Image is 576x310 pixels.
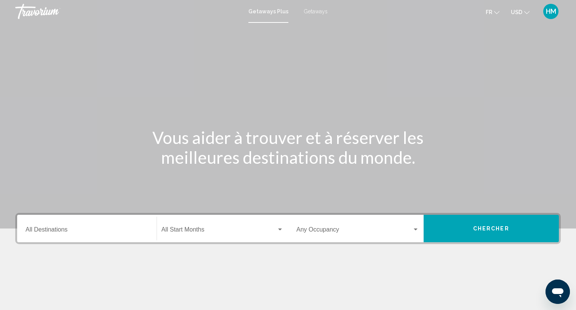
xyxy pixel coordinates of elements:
[248,8,288,14] a: Getaways Plus
[473,226,509,232] span: Chercher
[304,8,328,14] a: Getaways
[145,128,431,167] h1: Vous aider à trouver et à réserver les meilleures destinations du monde.
[486,6,499,18] button: Change language
[511,9,522,15] span: USD
[424,215,559,242] button: Chercher
[541,3,561,19] button: User Menu
[546,8,556,15] span: HM
[15,4,241,19] a: Travorium
[511,6,530,18] button: Change currency
[486,9,492,15] span: fr
[546,280,570,304] iframe: Bouton de lancement de la fenêtre de messagerie
[17,215,559,242] div: Search widget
